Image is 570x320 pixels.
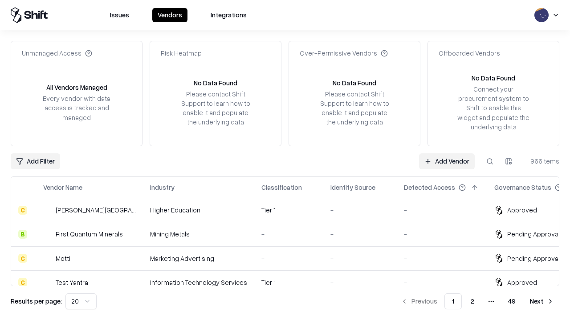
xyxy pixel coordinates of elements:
[205,8,252,22] button: Integrations
[18,254,27,263] div: C
[40,94,114,122] div: Every vendor with data access is tracked and managed
[150,254,247,263] div: Marketing Advertising
[261,278,316,287] div: Tier 1
[18,278,27,287] div: C
[404,205,480,215] div: -
[261,205,316,215] div: Tier 1
[419,153,475,169] a: Add Vendor
[404,278,480,287] div: -
[333,78,376,88] div: No Data Found
[261,183,302,192] div: Classification
[150,183,175,192] div: Industry
[318,89,391,127] div: Please contact Shift Support to learn how to enable it and populate the underlying data
[330,183,375,192] div: Identity Source
[161,48,202,58] div: Risk Heatmap
[43,183,82,192] div: Vendor Name
[43,254,52,263] img: Motti
[18,206,27,215] div: C
[56,278,88,287] div: Test Yantra
[524,156,559,166] div: 966 items
[261,254,316,263] div: -
[11,153,60,169] button: Add Filter
[444,293,462,309] button: 1
[194,78,237,88] div: No Data Found
[404,254,480,263] div: -
[330,205,390,215] div: -
[11,296,62,306] p: Results per page:
[507,229,560,239] div: Pending Approval
[507,278,537,287] div: Approved
[494,183,551,192] div: Governance Status
[464,293,481,309] button: 2
[56,205,136,215] div: [PERSON_NAME][GEOGRAPHIC_DATA]
[43,278,52,287] img: Test Yantra
[43,230,52,239] img: First Quantum Minerals
[300,48,388,58] div: Over-Permissive Vendors
[507,254,560,263] div: Pending Approval
[456,84,530,132] div: Connect your procurement system to Shift to enable this widget and populate the underlying data
[395,293,559,309] nav: pagination
[105,8,134,22] button: Issues
[150,229,247,239] div: Mining Metals
[150,205,247,215] div: Higher Education
[404,229,480,239] div: -
[22,48,92,58] div: Unmanaged Access
[501,293,523,309] button: 49
[43,206,52,215] img: Reichman University
[330,229,390,239] div: -
[439,48,500,58] div: Offboarded Vendors
[404,183,455,192] div: Detected Access
[330,278,390,287] div: -
[525,293,559,309] button: Next
[18,230,27,239] div: B
[507,205,537,215] div: Approved
[56,229,123,239] div: First Quantum Minerals
[261,229,316,239] div: -
[472,73,515,83] div: No Data Found
[330,254,390,263] div: -
[56,254,70,263] div: Motti
[179,89,252,127] div: Please contact Shift Support to learn how to enable it and populate the underlying data
[152,8,187,22] button: Vendors
[150,278,247,287] div: Information Technology Services
[46,83,107,92] div: All Vendors Managed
